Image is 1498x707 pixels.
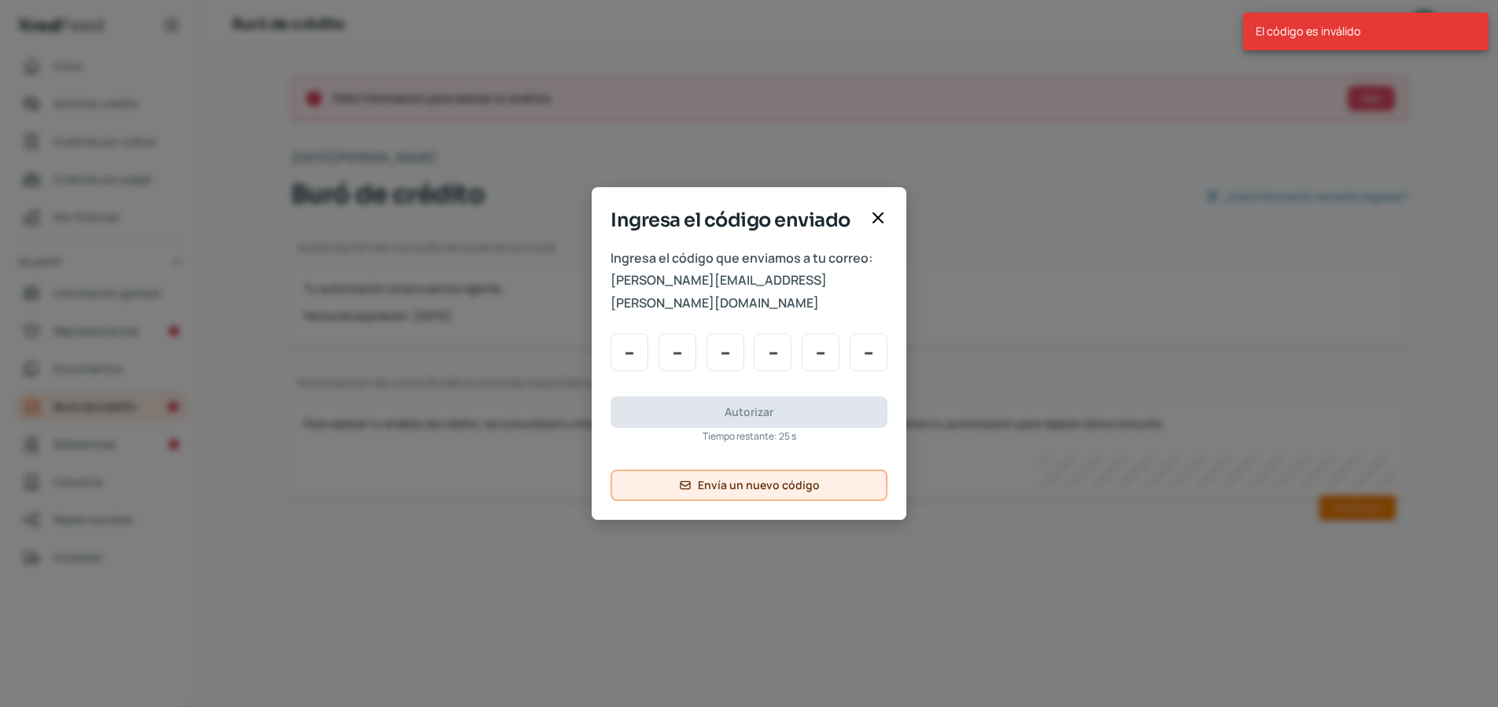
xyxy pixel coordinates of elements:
input: Code input [707,333,744,371]
input: Code input [802,333,839,371]
input: Code input [611,333,648,371]
span: Autorizar [725,407,773,418]
span: [PERSON_NAME][EMAIL_ADDRESS][PERSON_NAME][DOMAIN_NAME] [611,269,887,315]
button: Envía un nuevo código [611,469,887,501]
span: Tiempo restante: 25 s [703,428,796,445]
input: Code input [754,333,791,371]
input: Code input [659,333,696,371]
button: Autorizar [611,396,887,428]
span: Envía un nuevo código [698,480,820,491]
div: El código es inválido [1243,13,1489,50]
input: Code input [850,333,887,371]
span: Ingresa el código que enviamos a tu correo: [611,247,887,270]
span: Ingresa el código enviado [611,206,862,234]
